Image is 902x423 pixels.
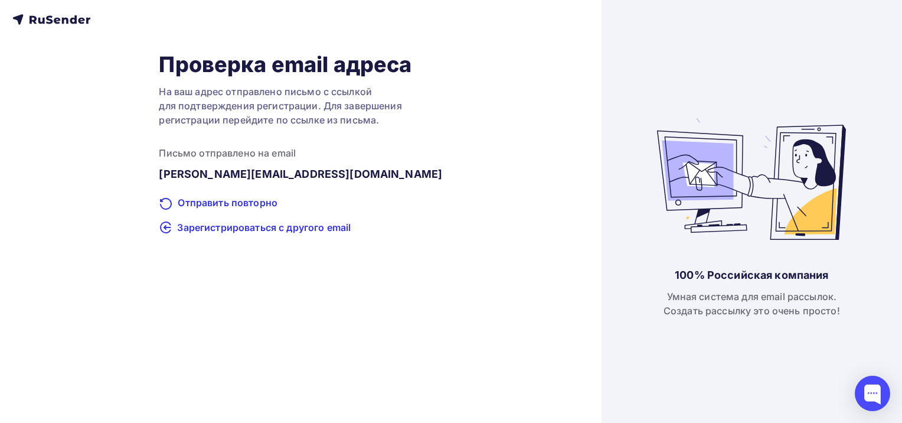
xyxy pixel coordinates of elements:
div: 100% Российская компания [675,268,828,282]
div: [PERSON_NAME][EMAIL_ADDRESS][DOMAIN_NAME] [159,167,442,181]
div: Отправить повторно [159,196,442,211]
h1: Проверка email адреса [159,51,442,77]
span: Зарегистрироваться с другого email [177,220,351,235]
div: Умная система для email рассылок. Создать рассылку это очень просто! [664,289,840,318]
div: На ваш адрес отправлено письмо с ссылкой для подтверждения регистрации. Для завершения регистраци... [159,84,442,127]
div: Письмо отправлено на email [159,146,442,160]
